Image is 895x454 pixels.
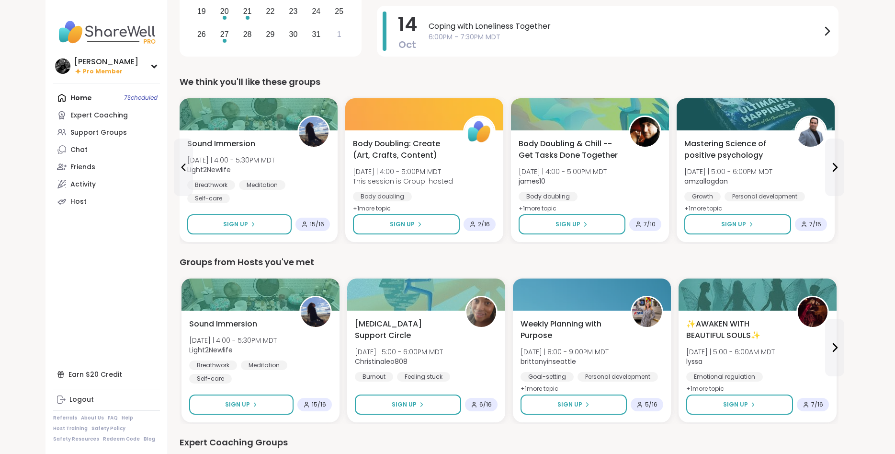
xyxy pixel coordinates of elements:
[353,176,453,186] span: This session is Group-hosted
[355,357,408,366] b: Christinaleo808
[81,415,104,421] a: About Us
[53,106,160,124] a: Expert Coaching
[239,180,285,190] div: Meditation
[329,24,350,45] div: Choose Saturday, November 1st, 2025
[55,58,70,74] img: Alan_N
[237,24,258,45] div: Choose Tuesday, October 28th, 2025
[306,1,327,22] div: Choose Friday, October 24th, 2025
[53,124,160,141] a: Support Groups
[397,372,450,382] div: Feeling stuck
[684,192,721,201] div: Growth
[187,155,275,165] span: [DATE] | 4:00 - 5:30PM MDT
[260,1,281,22] div: Choose Wednesday, October 22nd, 2025
[243,28,252,41] div: 28
[214,24,235,45] div: Choose Monday, October 27th, 2025
[725,192,805,201] div: Personal development
[70,145,88,155] div: Chat
[70,163,95,172] div: Friends
[392,400,417,409] span: Sign Up
[355,318,454,341] span: [MEDICAL_DATA] Support Circle
[180,436,838,449] div: Expert Coaching Groups
[519,214,625,234] button: Sign Up
[353,192,412,201] div: Body doubling
[398,11,417,38] span: 14
[187,138,255,150] span: Sound Immersion
[630,117,660,147] img: james10
[686,395,793,415] button: Sign Up
[91,425,125,432] a: Safety Policy
[312,401,326,408] span: 15 / 16
[70,197,87,207] div: Host
[521,357,576,366] b: brittanyinseattle
[223,220,248,229] span: Sign Up
[684,176,728,186] b: amzallagdan
[353,214,460,234] button: Sign Up
[225,400,250,409] span: Sign Up
[283,1,304,22] div: Choose Thursday, October 23rd, 2025
[189,361,237,370] div: Breathwork
[519,192,578,201] div: Body doubling
[390,220,415,229] span: Sign Up
[189,336,277,345] span: [DATE] | 4:00 - 5:30PM MDT
[329,1,350,22] div: Choose Saturday, October 25th, 2025
[521,347,609,357] span: [DATE] | 8:00 - 9:00PM MDT
[220,28,229,41] div: 27
[312,28,320,41] div: 31
[644,221,656,228] span: 7 / 10
[684,167,772,176] span: [DATE] | 5:00 - 6:00PM MDT
[796,117,826,147] img: amzallagdan
[557,400,582,409] span: Sign Up
[335,5,343,18] div: 25
[353,167,453,176] span: [DATE] | 4:00 - 5:00PM MDT
[798,297,827,327] img: lyssa
[53,415,77,421] a: Referrals
[53,391,160,408] a: Logout
[189,395,294,415] button: Sign Up
[686,372,763,382] div: Emotional regulation
[53,158,160,175] a: Friends
[144,436,155,442] a: Blog
[353,138,453,161] span: Body Doubling: Create (Art, Crafts, Content)
[187,180,235,190] div: Breathwork
[53,141,160,158] a: Chat
[464,117,494,147] img: ShareWell
[479,401,492,408] span: 6 / 16
[306,24,327,45] div: Choose Friday, October 31st, 2025
[429,32,821,42] span: 6:00PM - 7:30PM MDT
[189,318,257,330] span: Sound Immersion
[214,1,235,22] div: Choose Monday, October 20th, 2025
[686,318,786,341] span: ✨AWAKEN WITH BEAUTIFUL SOULS✨
[355,372,393,382] div: Burnout
[299,117,329,147] img: Light2Newlife
[70,180,96,189] div: Activity
[53,175,160,193] a: Activity
[108,415,118,421] a: FAQ
[70,128,127,138] div: Support Groups
[478,221,490,228] span: 2 / 16
[289,28,298,41] div: 30
[337,28,341,41] div: 1
[686,347,775,357] span: [DATE] | 5:00 - 6:00AM MDT
[266,28,275,41] div: 29
[521,372,574,382] div: Goal-setting
[811,401,823,408] span: 7 / 16
[684,138,784,161] span: Mastering Science of positive psychology
[283,24,304,45] div: Choose Thursday, October 30th, 2025
[521,395,627,415] button: Sign Up
[260,24,281,45] div: Choose Wednesday, October 29th, 2025
[192,1,212,22] div: Choose Sunday, October 19th, 2025
[180,75,838,89] div: We think you'll like these groups
[721,220,746,229] span: Sign Up
[310,221,324,228] span: 15 / 16
[312,5,320,18] div: 24
[53,15,160,49] img: ShareWell Nav Logo
[103,436,140,442] a: Redeem Code
[69,395,94,405] div: Logout
[289,5,298,18] div: 23
[53,193,160,210] a: Host
[578,372,658,382] div: Personal development
[189,374,232,384] div: Self-care
[519,138,618,161] span: Body Doubling & Chill -- Get Tasks Done Together
[684,214,791,234] button: Sign Up
[555,220,580,229] span: Sign Up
